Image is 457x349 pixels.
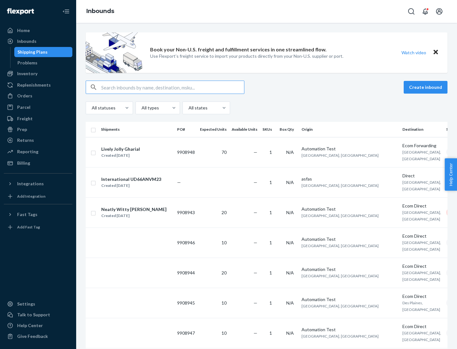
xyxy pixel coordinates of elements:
[222,240,227,245] span: 10
[17,301,35,307] div: Settings
[4,36,72,46] a: Inbounds
[17,224,40,230] div: Add Fast Tag
[101,146,140,152] div: Lively Jolly Gharial
[17,211,37,218] div: Fast Tags
[269,300,272,306] span: 1
[301,146,397,152] div: Automation Test
[17,312,50,318] div: Talk to Support
[301,153,379,158] span: [GEOGRAPHIC_DATA], [GEOGRAPHIC_DATA]
[17,148,38,155] div: Reporting
[269,210,272,215] span: 1
[402,233,441,239] div: Ecom Direct
[17,70,37,77] div: Inventory
[175,288,197,318] td: 9908945
[4,320,72,331] a: Help Center
[269,149,272,155] span: 1
[286,180,294,185] span: N/A
[17,82,51,88] div: Replenishments
[81,2,119,21] ol: breadcrumbs
[101,206,167,213] div: Neatly Witty [PERSON_NAME]
[197,122,229,137] th: Expected Units
[254,180,257,185] span: —
[17,27,30,34] div: Home
[4,135,72,145] a: Returns
[402,150,441,161] span: [GEOGRAPHIC_DATA], [GEOGRAPHIC_DATA]
[402,323,441,330] div: Ecom Direct
[402,293,441,300] div: Ecom Direct
[301,266,397,273] div: Automation Test
[229,122,260,137] th: Available Units
[222,149,227,155] span: 70
[17,38,36,44] div: Inbounds
[277,122,299,137] th: Box Qty
[17,49,48,55] div: Shipping Plans
[17,115,33,122] div: Freight
[301,273,379,278] span: [GEOGRAPHIC_DATA], [GEOGRAPHIC_DATA]
[432,48,440,57] button: Close
[4,222,72,232] a: Add Fast Tag
[175,197,197,227] td: 9908943
[404,81,447,94] button: Create inbound
[419,5,432,18] button: Open notifications
[286,240,294,245] span: N/A
[222,300,227,306] span: 10
[91,105,92,111] input: All statuses
[150,53,343,59] p: Use Flexport’s freight service to import your products directly from your Non-U.S. supplier or port.
[286,270,294,275] span: N/A
[175,227,197,258] td: 9908946
[301,326,397,333] div: Automation Test
[17,194,45,199] div: Add Integration
[175,258,197,288] td: 9908944
[101,176,161,182] div: International UD66ANVM23
[299,122,400,137] th: Origin
[402,203,441,209] div: Ecom Direct
[222,330,227,336] span: 10
[4,69,72,79] a: Inventory
[4,80,72,90] a: Replenishments
[101,152,140,159] div: Created [DATE]
[269,240,272,245] span: 1
[405,5,418,18] button: Open Search Box
[175,122,197,137] th: PO#
[4,91,72,101] a: Orders
[4,209,72,220] button: Fast Tags
[17,126,27,133] div: Prep
[98,122,175,137] th: Shipments
[301,243,379,248] span: [GEOGRAPHIC_DATA], [GEOGRAPHIC_DATA]
[254,330,257,336] span: —
[301,304,379,308] span: [GEOGRAPHIC_DATA], [GEOGRAPHIC_DATA]
[4,25,72,36] a: Home
[402,240,441,252] span: [GEOGRAPHIC_DATA], [GEOGRAPHIC_DATA]
[402,263,441,269] div: Ecom Direct
[150,46,327,53] p: Book your Non-U.S. freight and fulfillment services in one streamlined flow.
[60,5,72,18] button: Close Navigation
[177,180,181,185] span: —
[4,158,72,168] a: Billing
[301,334,379,339] span: [GEOGRAPHIC_DATA], [GEOGRAPHIC_DATA]
[101,213,167,219] div: Created [DATE]
[402,142,441,149] div: Ecom Forwarding
[175,318,197,348] td: 9908947
[402,210,441,221] span: [GEOGRAPHIC_DATA], [GEOGRAPHIC_DATA]
[254,240,257,245] span: —
[175,137,197,167] td: 9908948
[286,330,294,336] span: N/A
[269,180,272,185] span: 1
[286,210,294,215] span: N/A
[17,60,37,66] div: Problems
[17,93,32,99] div: Orders
[222,210,227,215] span: 20
[301,206,397,212] div: Automation Test
[14,58,73,68] a: Problems
[254,270,257,275] span: —
[400,122,444,137] th: Destination
[445,158,457,191] button: Help Center
[397,48,430,57] button: Watch video
[402,173,441,179] div: Direct
[4,124,72,135] a: Prep
[4,114,72,124] a: Freight
[301,183,379,188] span: [GEOGRAPHIC_DATA], [GEOGRAPHIC_DATA]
